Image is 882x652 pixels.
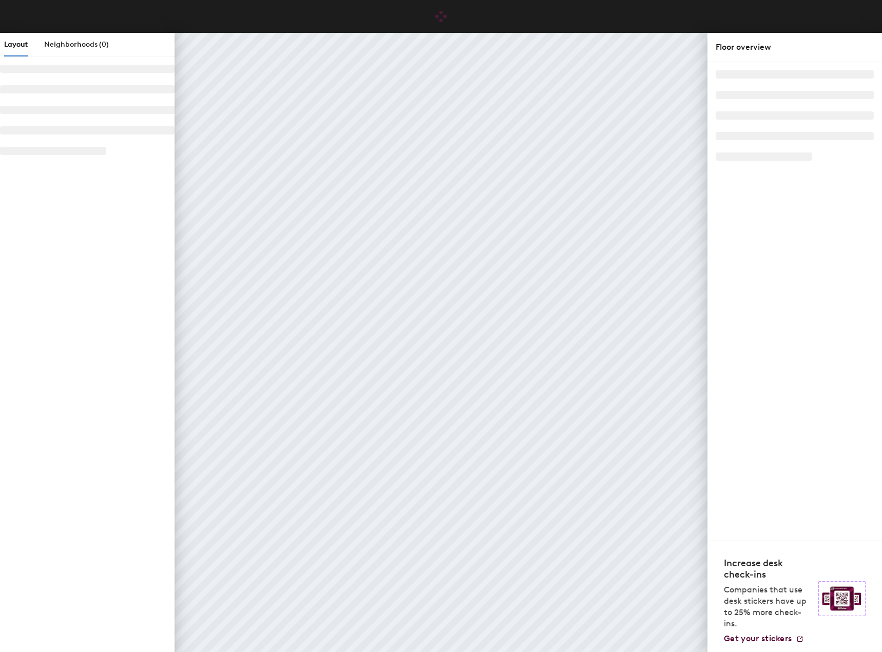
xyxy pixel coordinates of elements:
p: Companies that use desk stickers have up to 25% more check-ins. [724,584,812,629]
h4: Increase desk check-ins [724,558,812,580]
img: Sticker logo [818,581,866,616]
a: Get your stickers [724,634,804,644]
span: Neighborhoods (0) [44,40,109,49]
span: Layout [4,40,28,49]
span: Get your stickers [724,634,792,643]
div: Floor overview [716,41,874,53]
